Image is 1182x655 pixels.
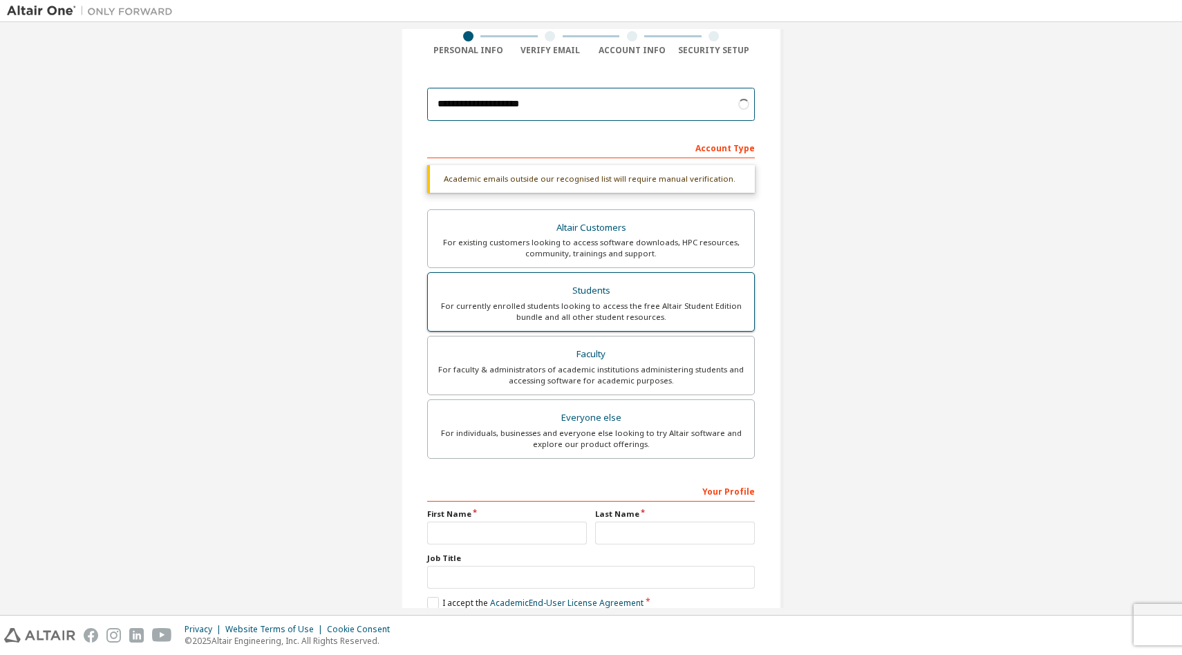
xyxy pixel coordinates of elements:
[185,624,225,635] div: Privacy
[427,165,755,193] div: Academic emails outside our recognised list will require manual verification.
[7,4,180,18] img: Altair One
[106,628,121,643] img: instagram.svg
[427,597,644,609] label: I accept the
[4,628,75,643] img: altair_logo.svg
[673,45,756,56] div: Security Setup
[436,218,746,238] div: Altair Customers
[595,509,755,520] label: Last Name
[427,509,587,520] label: First Name
[436,364,746,386] div: For faculty & administrators of academic institutions administering students and accessing softwa...
[152,628,172,643] img: youtube.svg
[427,136,755,158] div: Account Type
[427,480,755,502] div: Your Profile
[185,635,398,647] p: © 2025 Altair Engineering, Inc. All Rights Reserved.
[436,301,746,323] div: For currently enrolled students looking to access the free Altair Student Edition bundle and all ...
[509,45,592,56] div: Verify Email
[427,45,509,56] div: Personal Info
[436,281,746,301] div: Students
[591,45,673,56] div: Account Info
[225,624,327,635] div: Website Terms of Use
[436,237,746,259] div: For existing customers looking to access software downloads, HPC resources, community, trainings ...
[84,628,98,643] img: facebook.svg
[436,428,746,450] div: For individuals, businesses and everyone else looking to try Altair software and explore our prod...
[129,628,144,643] img: linkedin.svg
[436,408,746,428] div: Everyone else
[327,624,398,635] div: Cookie Consent
[490,597,644,609] a: Academic End-User License Agreement
[436,345,746,364] div: Faculty
[427,553,755,564] label: Job Title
